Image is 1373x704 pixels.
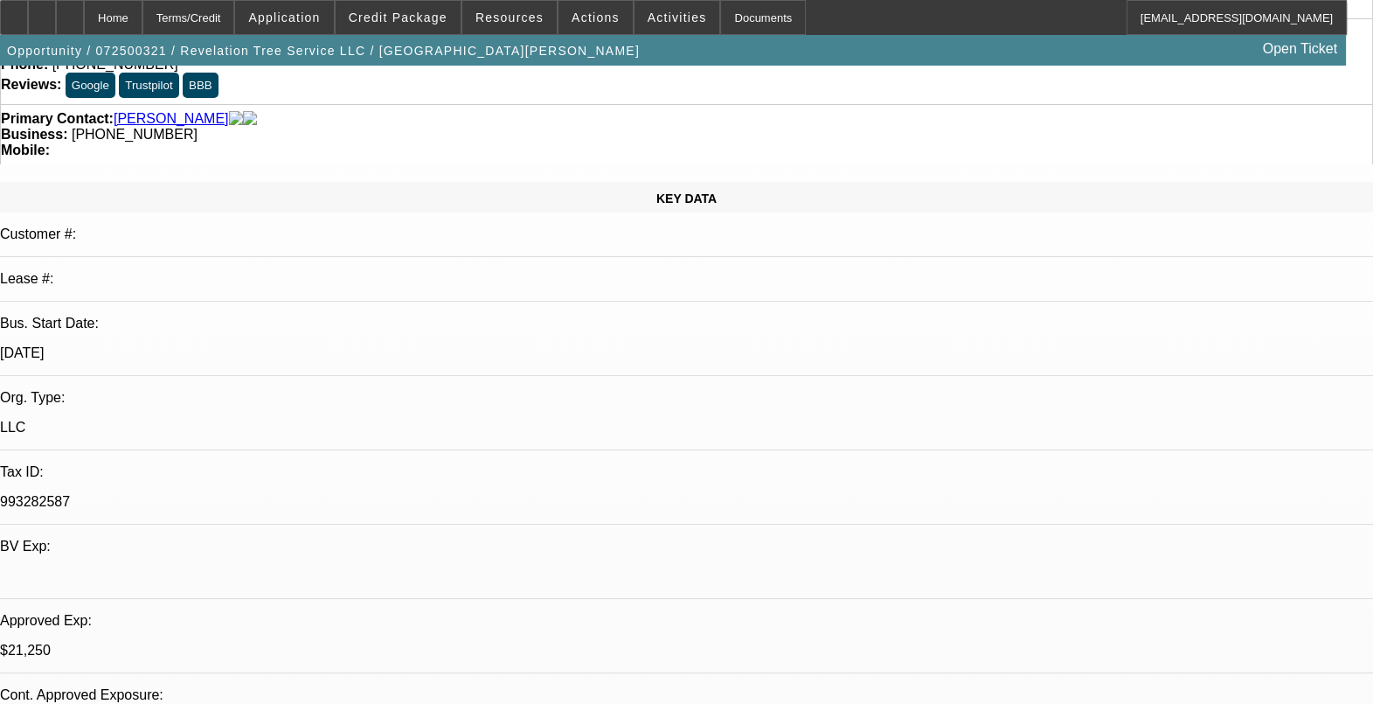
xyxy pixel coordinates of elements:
[229,111,243,127] img: facebook-icon.png
[1,143,50,157] strong: Mobile:
[72,127,198,142] span: [PHONE_NUMBER]
[1256,34,1344,64] a: Open Ticket
[475,10,544,24] span: Resources
[462,1,557,34] button: Resources
[183,73,218,98] button: BBB
[572,10,620,24] span: Actions
[648,10,707,24] span: Activities
[119,73,178,98] button: Trustpilot
[1,127,67,142] strong: Business:
[235,1,333,34] button: Application
[1,77,61,92] strong: Reviews:
[634,1,720,34] button: Activities
[7,44,640,58] span: Opportunity / 072500321 / Revelation Tree Service LLC / [GEOGRAPHIC_DATA][PERSON_NAME]
[1,111,114,127] strong: Primary Contact:
[558,1,633,34] button: Actions
[248,10,320,24] span: Application
[66,73,115,98] button: Google
[336,1,461,34] button: Credit Package
[114,111,229,127] a: [PERSON_NAME]
[243,111,257,127] img: linkedin-icon.png
[349,10,447,24] span: Credit Package
[656,192,717,206] span: KEY DATA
